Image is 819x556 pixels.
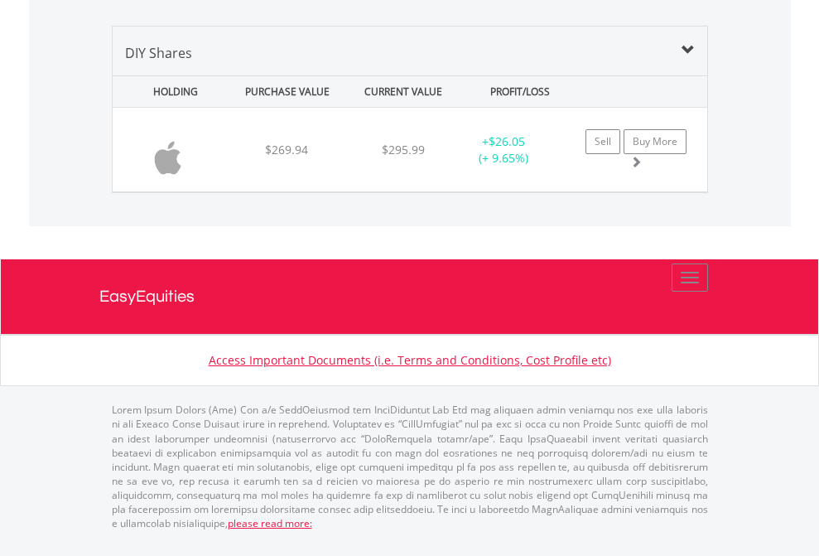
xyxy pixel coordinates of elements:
a: Access Important Documents (i.e. Terms and Conditions, Cost Profile etc) [209,352,611,368]
div: CURRENT VALUE [347,76,460,107]
span: $26.05 [489,133,525,149]
span: $295.99 [382,142,425,157]
img: EQU.US.AAPL.png [121,128,214,187]
div: HOLDING [114,76,227,107]
a: Buy More [624,129,687,154]
a: EasyEquities [99,259,720,334]
p: Lorem Ipsum Dolors (Ame) Con a/e SeddOeiusmod tem InciDiduntut Lab Etd mag aliquaen admin veniamq... [112,403,708,530]
div: PURCHASE VALUE [231,76,344,107]
span: DIY Shares [125,44,192,62]
div: PROFIT/LOSS [464,76,576,107]
a: Sell [585,129,620,154]
span: $269.94 [265,142,308,157]
a: please read more: [228,516,312,530]
div: + (+ 9.65%) [452,133,556,167]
